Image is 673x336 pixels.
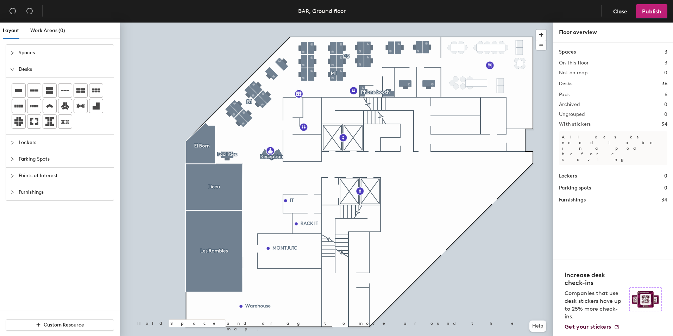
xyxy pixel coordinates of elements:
[10,51,14,55] span: collapsed
[565,323,619,330] a: Get your stickers
[664,172,667,180] h1: 0
[665,60,667,66] h2: 3
[559,102,580,107] h2: Archived
[19,184,109,200] span: Furnishings
[3,27,19,33] span: Layout
[642,8,661,15] span: Publish
[44,322,84,328] span: Custom Resource
[559,112,585,117] h2: Ungrouped
[664,102,667,107] h2: 0
[23,4,37,18] button: Redo (⌘ + ⇧ + Z)
[559,28,667,37] div: Floor overview
[559,122,591,127] h2: With stickers
[661,196,667,204] h1: 34
[661,122,667,127] h2: 34
[298,7,346,15] div: BAR, Ground floor
[629,287,662,311] img: Sticker logo
[664,70,667,76] h2: 0
[30,27,65,33] span: Work Areas (0)
[662,80,667,88] h1: 36
[559,80,572,88] h1: Desks
[607,4,633,18] button: Close
[559,70,587,76] h2: Not on map
[565,290,625,321] p: Companies that use desk stickers have up to 25% more check-ins.
[19,151,109,167] span: Parking Spots
[9,7,16,14] span: undo
[636,4,667,18] button: Publish
[559,48,576,56] h1: Spaces
[613,8,627,15] span: Close
[10,190,14,194] span: collapsed
[559,131,667,165] p: All desks need to be in a pod before saving
[6,4,20,18] button: Undo (⌘ + Z)
[664,184,667,192] h1: 0
[559,172,577,180] h1: Lockers
[565,271,625,287] h4: Increase desk check-ins
[6,319,114,331] button: Custom Resource
[10,141,14,145] span: collapsed
[565,323,611,330] span: Get your stickers
[559,196,586,204] h1: Furnishings
[559,92,570,98] h2: Pods
[665,48,667,56] h1: 3
[665,92,667,98] h2: 6
[19,61,109,77] span: Desks
[10,174,14,178] span: collapsed
[10,157,14,161] span: collapsed
[559,184,591,192] h1: Parking spots
[529,321,546,332] button: Help
[19,135,109,151] span: Lockers
[19,45,109,61] span: Spaces
[10,67,14,71] span: expanded
[664,112,667,117] h2: 0
[19,168,109,184] span: Points of Interest
[559,60,589,66] h2: On this floor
